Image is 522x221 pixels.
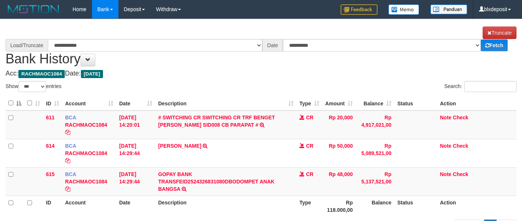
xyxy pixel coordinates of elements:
[394,196,437,217] th: Status
[306,115,313,120] span: CR
[158,171,274,192] a: GOPAY BANK TRANSFEID2524326831080DBODOMPET ANAK BANGSA
[464,81,516,92] input: Search:
[341,4,377,15] img: Feedback.jpg
[116,167,155,196] td: [DATE] 14:29:44
[62,196,116,217] th: Account
[306,171,313,177] span: CR
[6,96,24,110] th: : activate to sort column descending
[46,143,54,149] span: 614
[440,171,451,177] a: Note
[356,167,394,196] td: Rp 5,137,521,00
[65,179,107,185] a: RACHMAOC1084
[356,139,394,167] td: Rp 5,089,521,00
[18,70,65,78] span: RACHMAOC1084
[116,110,155,139] td: [DATE] 14:20:01
[116,139,155,167] td: [DATE] 14:29:44
[356,196,394,217] th: Balance
[65,115,76,120] span: BCA
[322,167,356,196] td: Rp 48,000
[437,196,516,217] th: Action
[116,196,155,217] th: Date
[6,39,48,52] div: Load/Truncate
[65,143,76,149] span: BCA
[296,96,322,110] th: Type: activate to sort column ascending
[65,171,76,177] span: BCA
[483,27,516,39] a: Truncate
[437,96,516,110] th: Action
[6,81,61,92] label: Show entries
[6,70,516,77] h4: Acc: Date:
[453,171,468,177] a: Check
[481,39,508,51] a: Fetch
[440,115,451,120] a: Note
[62,96,116,110] th: Account: activate to sort column ascending
[394,96,437,110] th: Status
[116,96,155,110] th: Date: activate to sort column ascending
[262,39,283,52] div: Date
[356,96,394,110] th: Balance: activate to sort column ascending
[65,122,107,128] a: RACHMAOC1084
[24,96,43,110] th: : activate to sort column ascending
[388,4,419,15] img: Button%20Memo.svg
[356,110,394,139] td: Rp 4,917,021,00
[296,196,322,217] th: Type
[6,27,516,66] h1: Bank History
[158,143,201,149] a: [PERSON_NAME]
[6,4,61,15] img: MOTION_logo.png
[430,4,467,14] img: panduan.png
[155,96,296,110] th: Description: activate to sort column ascending
[322,196,356,217] th: Rp 118.000,00
[65,158,70,164] a: Copy RACHMAOC1084 to clipboard
[65,150,107,156] a: RACHMAOC1084
[46,115,54,120] span: 611
[322,96,356,110] th: Amount: activate to sort column ascending
[46,171,54,177] span: 615
[444,81,516,92] label: Search:
[155,196,296,217] th: Description
[18,81,46,92] select: Showentries
[81,70,103,78] span: [DATE]
[65,186,70,192] a: Copy RACHMAOC1084 to clipboard
[43,96,62,110] th: ID: activate to sort column ascending
[65,129,70,135] a: Copy RACHMAOC1084 to clipboard
[440,143,451,149] a: Note
[322,139,356,167] td: Rp 50,000
[306,143,313,149] span: CR
[322,110,356,139] td: Rp 20,000
[453,115,468,120] a: Check
[43,196,62,217] th: ID
[158,115,275,128] a: # SWITCHING CR SWITCHING CR TRF BENGET [PERSON_NAME] SID008 CB PARAPAT #
[453,143,468,149] a: Check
